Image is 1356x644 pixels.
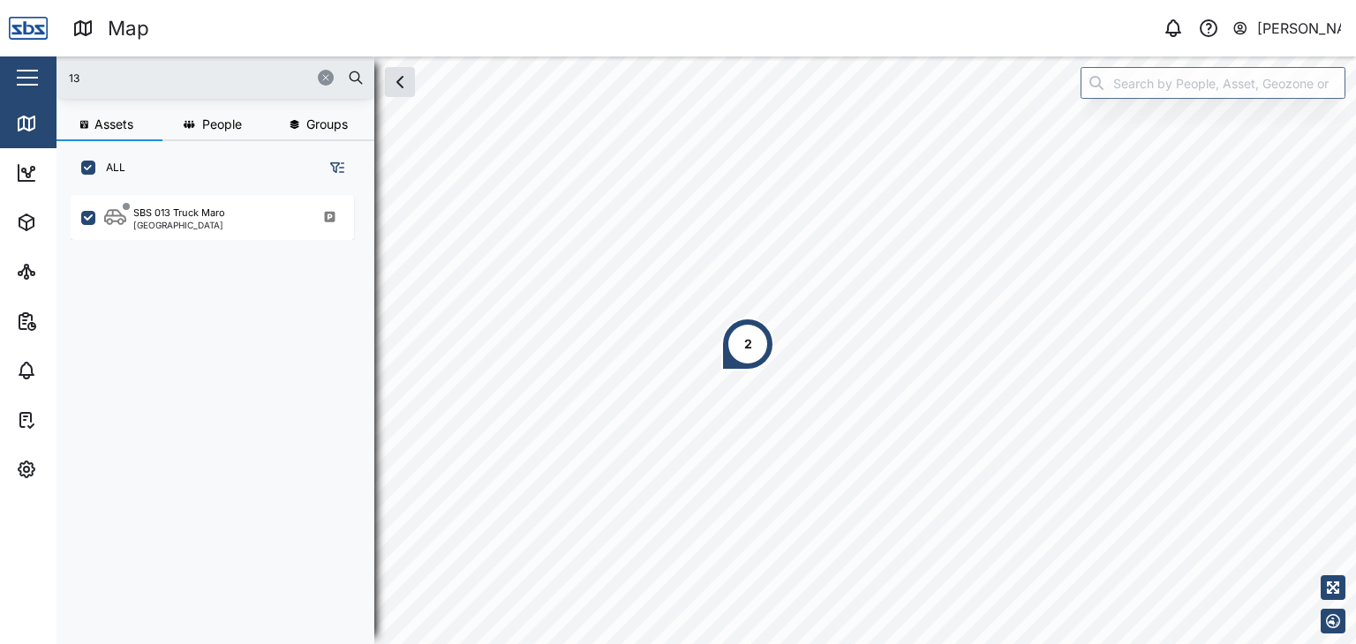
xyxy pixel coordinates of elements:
[1232,16,1342,41] button: [PERSON_NAME]
[46,213,101,232] div: Assets
[56,56,1356,644] canvas: Map
[1257,18,1342,40] div: [PERSON_NAME]
[108,13,149,44] div: Map
[133,221,225,229] div: [GEOGRAPHIC_DATA]
[71,189,373,630] div: grid
[9,9,48,48] img: Main Logo
[46,262,88,281] div: Sites
[46,410,94,430] div: Tasks
[46,361,101,380] div: Alarms
[1081,67,1345,99] input: Search by People, Asset, Geozone or Place
[95,161,125,175] label: ALL
[46,311,106,331] div: Reports
[202,118,242,131] span: People
[67,64,364,91] input: Search assets or drivers
[721,318,774,371] div: Map marker
[46,460,109,479] div: Settings
[46,114,86,133] div: Map
[306,118,348,131] span: Groups
[46,163,125,183] div: Dashboard
[94,118,133,131] span: Assets
[133,206,225,221] div: SBS 013 Truck Maro
[744,334,752,354] div: 2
